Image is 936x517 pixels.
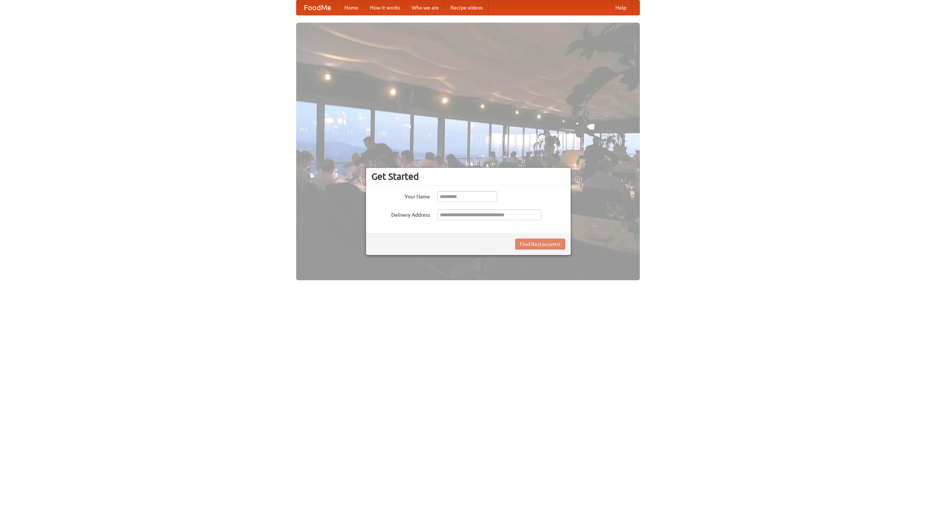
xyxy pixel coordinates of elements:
a: FoodMe [297,0,339,15]
a: Who we are [406,0,445,15]
a: Home [339,0,364,15]
label: Delivery Address [371,209,430,218]
a: How it works [364,0,406,15]
label: Your Name [371,191,430,200]
a: Help [609,0,632,15]
h3: Get Started [371,171,565,182]
button: Find Restaurants! [515,239,565,250]
a: Recipe videos [445,0,488,15]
